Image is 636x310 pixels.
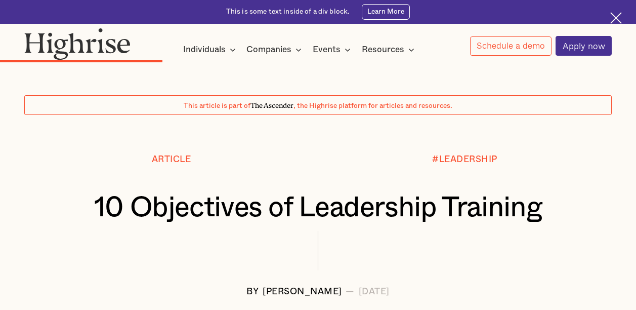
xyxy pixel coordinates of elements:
div: — [346,287,355,296]
h1: 10 Objectives of Leadership Training [49,192,587,223]
div: Resources [362,44,404,56]
img: Highrise logo [24,28,131,60]
div: #LEADERSHIP [432,154,497,164]
div: Resources [362,44,417,56]
img: Cross icon [610,12,622,24]
a: Learn More [362,4,410,19]
div: Individuals [183,44,226,56]
a: Schedule a demo [470,36,552,56]
div: [PERSON_NAME] [263,287,342,296]
div: Article [152,154,191,164]
div: Companies [246,44,291,56]
a: Apply now [556,36,612,56]
span: The Ascender [250,100,293,108]
div: Events [313,44,341,56]
div: Events [313,44,354,56]
div: BY [246,287,259,296]
div: This is some text inside of a div block. [226,7,350,17]
span: , the Highrise platform for articles and resources. [293,102,452,109]
div: Individuals [183,44,239,56]
span: This article is part of [184,102,250,109]
div: [DATE] [359,287,390,296]
div: Companies [246,44,305,56]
